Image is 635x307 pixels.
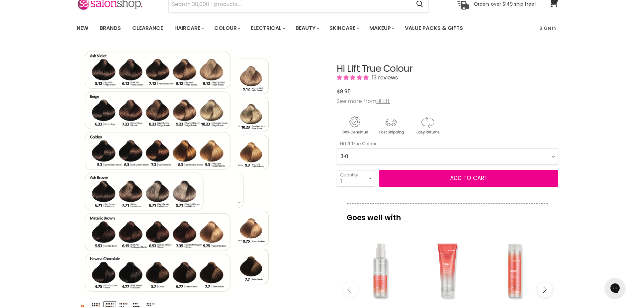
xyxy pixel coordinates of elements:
a: Value Packs & Gifts [400,21,468,35]
span: See more from [337,97,390,105]
a: View product:Joico Youth Lock Conditioner [417,241,478,301]
p: Orders over $149 ship free! [474,1,536,7]
a: Haircare [169,21,208,35]
select: Quantity [337,170,375,187]
img: ScreenShot2020-07-27at10.32.46am_1800x1800.png [77,47,238,295]
a: Sign In [535,21,561,35]
nav: Main [68,19,567,38]
img: shipping.gif [373,115,408,136]
span: 5.00 stars [337,74,370,81]
label: Hi Lift True Colour [337,141,377,147]
span: $8.95 [337,88,351,95]
a: New [72,21,93,35]
a: Electrical [246,21,289,35]
h1: Hi Lift True Colour [337,64,558,74]
a: Hi Lift [376,97,390,105]
a: Brands [95,21,126,35]
a: Skincare [324,21,363,35]
span: Add to cart [450,174,488,182]
a: View product:Joico Youth Lock Blowout Crème [350,241,410,301]
a: Makeup [364,21,399,35]
a: Colour [209,21,244,35]
iframe: Gorgias live chat messenger [602,276,628,300]
p: Goes well with [347,203,548,225]
ul: Main menu [72,19,502,38]
span: 13 reviews [370,74,398,81]
img: returns.gif [410,115,445,136]
a: View product:Joico Youth Lock Shampoo [485,241,545,301]
img: genuine.gif [337,115,372,136]
div: Hi Lift True Colour image. Click or Scroll to Zoom. [77,47,325,295]
button: Add to cart [379,170,558,187]
a: Clearance [127,21,168,35]
a: Beauty [291,21,323,35]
